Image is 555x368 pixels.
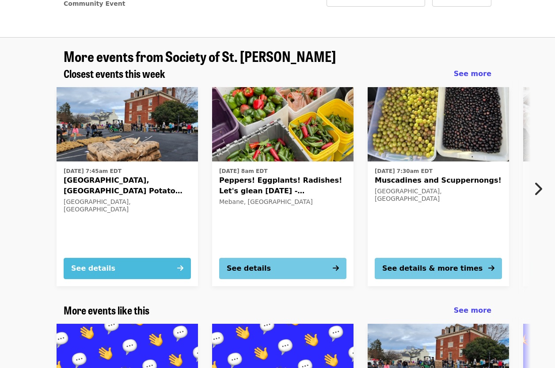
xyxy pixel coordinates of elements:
span: See more [454,69,491,78]
a: See details for "Peppers! Eggplants! Radishes! Let's glean Monday 9/29/2025 - Cedar Grove NC, 8 am." [212,87,354,286]
div: [GEOGRAPHIC_DATA], [GEOGRAPHIC_DATA] [64,198,191,213]
span: See more [454,306,491,314]
div: See details [227,263,271,274]
div: See details [71,263,115,274]
time: [DATE] 7:45am EDT [64,167,122,175]
span: Closest events this week [64,65,165,81]
button: See details & more times [375,258,502,279]
button: See details [219,258,346,279]
span: Muscadines and Scuppernongs! [375,175,502,186]
img: Farmville, VA Potato Drop! organized by Society of St. Andrew [57,87,198,161]
i: arrow-right icon [488,264,494,272]
div: Closest events this week [57,67,498,80]
time: [DATE] 7:30am EDT [375,167,433,175]
i: arrow-right icon [333,264,339,272]
a: Closest events this week [64,67,165,80]
a: See details for "Farmville, VA Potato Drop!" [57,87,198,286]
button: Next item [526,176,555,201]
span: [GEOGRAPHIC_DATA], [GEOGRAPHIC_DATA] Potato Drop! [64,175,191,196]
button: See details [64,258,191,279]
img: Peppers! Eggplants! Radishes! Let's glean Monday 9/29/2025 - Cedar Grove NC, 8 am. organized by S... [212,87,354,161]
time: [DATE] 8am EDT [219,167,267,175]
div: See details & more times [382,263,483,274]
div: More events like this [57,304,498,317]
a: See more [454,69,491,79]
div: Mebane, [GEOGRAPHIC_DATA] [219,198,346,206]
i: arrow-right icon [177,264,183,272]
div: [GEOGRAPHIC_DATA], [GEOGRAPHIC_DATA] [375,188,502,203]
span: More events like this [64,302,149,318]
i: chevron-right icon [533,180,542,197]
span: Peppers! Eggplants! Radishes! Let's glean [DATE] - [GEOGRAPHIC_DATA], 8 am. [219,175,346,196]
img: Muscadines and Scuppernongs! organized by Society of St. Andrew [368,87,509,161]
a: More events like this [64,304,149,317]
span: More events from Society of St. [PERSON_NAME] [64,46,336,66]
a: See details for "Muscadines and Scuppernongs!" [368,87,509,286]
a: See more [454,305,491,316]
